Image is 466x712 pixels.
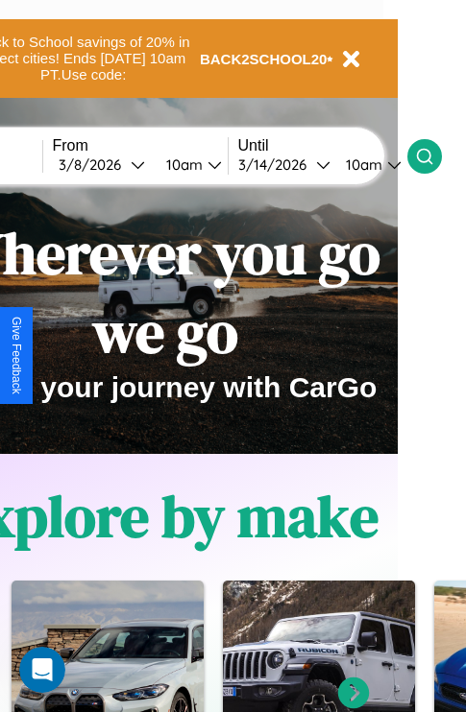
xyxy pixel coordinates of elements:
label: Until [238,137,407,154]
iframe: Intercom live chat [19,647,65,693]
div: 3 / 8 / 2026 [59,155,131,174]
button: 3/8/2026 [53,154,151,175]
div: 10am [157,155,208,174]
button: 10am [151,154,228,175]
b: BACK2SCHOOL20 [200,51,328,67]
div: Give Feedback [10,317,23,394]
button: 10am [331,154,407,175]
div: 10am [336,155,387,174]
div: 3 / 14 / 2026 [238,155,316,174]
label: From [53,137,228,154]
